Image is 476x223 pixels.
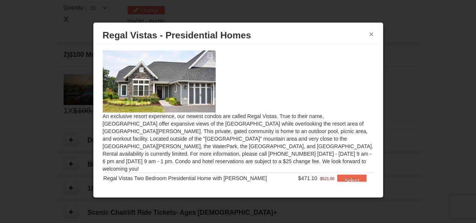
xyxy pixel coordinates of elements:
div: An exclusive resort experience, our newest condos are called Regal Vistas. True to their name, [G... [97,45,379,182]
span: $521.00 [320,175,335,182]
span: Regal Vistas - Presidential Homes [103,30,251,40]
img: 19218991-1-902409a9.jpg [103,50,216,112]
span: $471.10 [298,175,317,181]
button: × [369,30,374,38]
div: Regal Vistas Two Bedroom Presidential Home with [PERSON_NAME] [103,174,291,182]
button: Select [337,174,367,187]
